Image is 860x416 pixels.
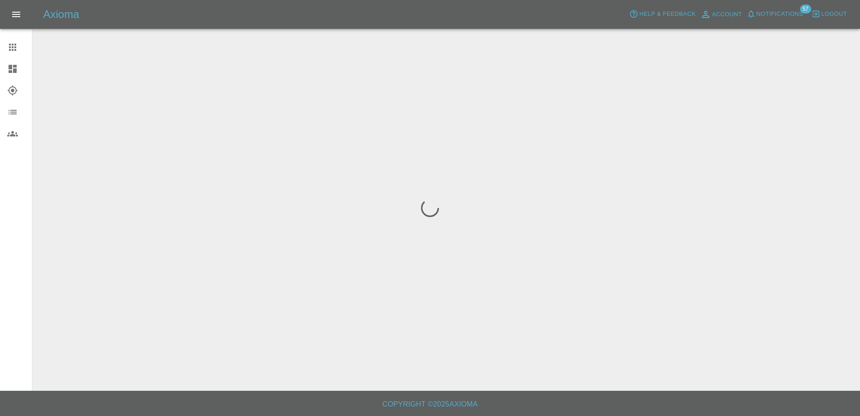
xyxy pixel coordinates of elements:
h5: Axioma [43,7,79,22]
button: Notifications [744,7,806,21]
span: Logout [821,9,847,19]
h6: Copyright © 2025 Axioma [7,398,853,411]
button: Help & Feedback [627,7,698,21]
button: Logout [809,7,849,21]
span: Notifications [757,9,803,19]
span: 57 [800,5,811,14]
span: Account [712,9,742,20]
span: Help & Feedback [639,9,695,19]
button: Open drawer [5,4,27,25]
a: Account [698,7,744,22]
